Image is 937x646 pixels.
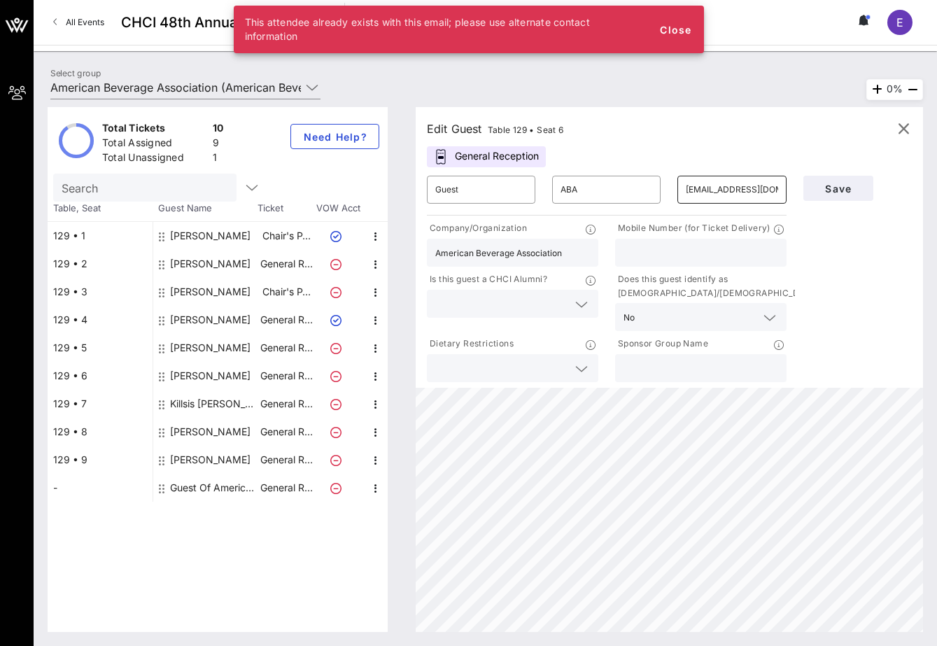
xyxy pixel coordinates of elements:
[615,337,708,351] p: Sponsor Group Name
[427,337,514,351] p: Dietary Restrictions
[258,418,314,446] p: General R…
[615,221,770,236] p: Mobile Number (for Ticket Delivery)
[48,202,153,216] span: Table, Seat
[258,202,313,216] span: Ticket
[258,250,314,278] p: General R…
[48,250,153,278] div: 129 • 2
[435,178,527,201] input: First Name*
[50,68,101,78] label: Select group
[258,446,314,474] p: General R…
[48,474,153,502] div: -
[102,150,207,168] div: Total Unassigned
[561,178,652,201] input: Last Name*
[258,306,314,334] p: General R…
[313,202,362,216] span: VOW Acct
[213,136,224,153] div: 9
[48,334,153,362] div: 129 • 5
[245,16,591,42] span: This attendee already exists with this email; please use alternate contact information
[66,17,104,27] span: All Events
[427,119,564,139] div: Edit Guest
[48,306,153,334] div: 129 • 4
[170,446,251,474] div: Isidoro Hazbun
[48,278,153,306] div: 129 • 3
[866,79,923,100] div: 0%
[427,146,546,167] div: General Reception
[102,136,207,153] div: Total Assigned
[48,362,153,390] div: 129 • 6
[170,306,251,334] div: Emily Smith
[258,474,314,502] p: General R…
[659,24,693,36] span: Close
[170,418,251,446] div: Elizabeth Yepes
[48,446,153,474] div: 129 • 9
[258,334,314,362] p: General R…
[170,334,251,362] div: Joe Trivette
[654,17,698,42] button: Close
[290,124,379,149] button: Need Help?
[427,221,527,236] p: Company/Organization
[170,390,258,418] div: Killsis Wright
[153,202,258,216] span: Guest Name
[624,313,635,323] div: No
[258,362,314,390] p: General R…
[102,121,207,139] div: Total Tickets
[170,250,251,278] div: Neal Patel
[258,278,314,306] p: Chair's P…
[45,11,113,34] a: All Events
[615,303,787,331] div: No
[48,390,153,418] div: 129 • 7
[170,474,258,502] div: Guest Of American Beverage Association
[896,15,903,29] span: E
[427,272,547,287] p: Is this guest a CHCI Alumni?
[213,121,224,139] div: 10
[686,178,777,201] input: Email*
[170,222,251,250] div: Franklin Davis
[258,390,314,418] p: General R…
[615,272,823,300] p: Does this guest identify as [DEMOGRAPHIC_DATA]/[DEMOGRAPHIC_DATA]?
[170,362,251,390] div: Trudi Moore
[488,125,564,135] span: Table 129 • Seat 6
[48,222,153,250] div: 129 • 1
[213,150,224,168] div: 1
[815,183,862,195] span: Save
[48,418,153,446] div: 129 • 8
[887,10,913,35] div: E
[302,131,367,143] span: Need Help?
[803,176,873,201] button: Save
[258,222,314,250] p: Chair's P…
[170,278,251,306] div: Kevin Keane
[121,12,327,33] span: CHCI 48th Annual Awards Gala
